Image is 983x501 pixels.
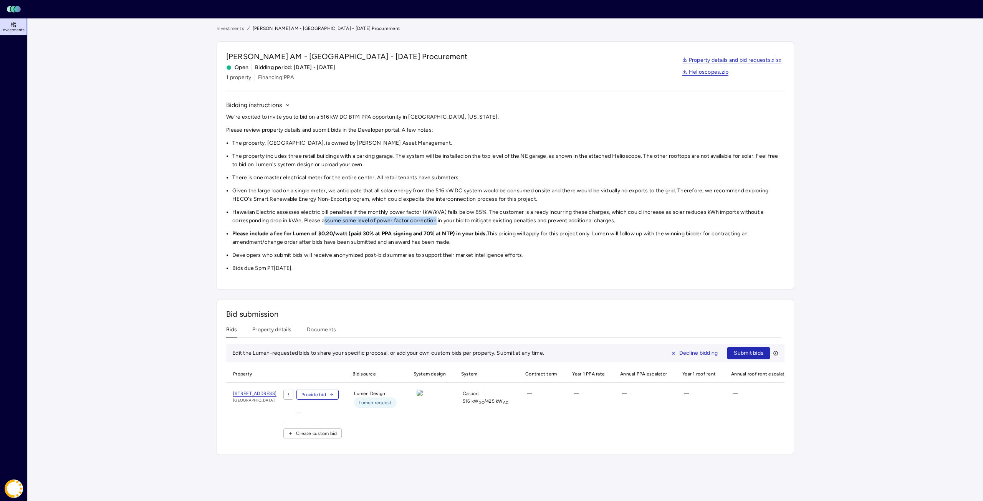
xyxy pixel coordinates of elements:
button: Decline bidding [664,347,725,359]
span: Bidding instructions [226,101,282,110]
a: [STREET_ADDRESS] [233,390,276,397]
span: Financing: PPA [258,73,294,82]
span: Edit the Lumen-requested bids to share your specific proposal, or add your own custom bids per pr... [232,350,544,356]
li: There is one master electrical meter for the entire center. All retail tenants have submeters. [232,174,784,182]
button: Property details [252,326,291,337]
sub: AC [503,400,509,405]
div: — [616,390,672,408]
span: Lumen request [359,399,392,407]
img: Coast Energy [5,480,23,498]
div: — [678,390,720,408]
li: This pricing will apply for this project only. Lumen will follow up with the winning bidder for c... [232,230,784,246]
div: — [521,390,561,408]
button: Provide bid [296,390,339,400]
li: Bids due 5pm PT[DATE]. [232,264,784,273]
span: Annual PPA escalator [616,365,672,382]
span: Bidding period: [DATE] - [DATE] [255,63,335,72]
strong: Please include a fee for Lumen of $0.20/watt (paid 30% at PPA signing and 70% at NTP) in your bids. [232,230,487,237]
span: Bid source [348,365,402,382]
span: Create custom bid [296,430,337,437]
span: Bid submission [226,309,278,319]
span: [PERSON_NAME] AM - [GEOGRAPHIC_DATA] - [DATE] Procurement [226,51,468,62]
div: Lumen Design [348,390,402,408]
span: Property [226,365,283,382]
p: We're excited to invite you to bid on a 516 kW DC BTM PPA opportunity in [GEOGRAPHIC_DATA], [US_S... [226,113,784,121]
span: [GEOGRAPHIC_DATA] [233,397,276,403]
li: The property includes three retail buildings with a parking garage. The system will be installed ... [232,152,784,169]
span: Submit bids [734,349,763,357]
li: Developers who submit bids will receive anonymized post-bid summaries to support their market int... [232,251,784,260]
button: Documents [307,326,336,337]
span: Annual roof rent escalator [726,365,794,382]
span: System [457,365,515,382]
a: Helioscopes.zip [682,69,729,76]
div: — [568,390,609,408]
span: [STREET_ADDRESS] [233,391,276,397]
span: 1 property [226,73,252,82]
p: Please review property details and submit bids in the Developer portal. A few notes: [226,126,784,134]
li: Given the large load on a single meter, we anticipate that all solar energy from the 516 kW DC sy... [232,187,784,203]
button: Bidding instructions [226,101,290,110]
button: Bids [226,326,237,337]
span: System design [409,365,450,382]
span: Decline bidding [679,349,718,357]
button: Create custom bid [283,428,342,438]
button: Submit bids [727,347,770,359]
div: — [726,390,794,408]
li: The property, [GEOGRAPHIC_DATA], is owned by [PERSON_NAME] Asset Management. [232,139,784,147]
span: 516 kW / 425 kW [463,397,508,405]
span: Year 1 PPA rate [568,365,609,382]
span: Contract term [521,365,561,382]
a: Investments [217,25,244,32]
nav: breadcrumb [217,25,794,32]
span: [PERSON_NAME] AM - [GEOGRAPHIC_DATA] - [DATE] Procurement [253,25,400,32]
img: view [417,390,423,396]
a: Property details and bid requests.xlsx [682,58,782,64]
sub: DC [478,400,484,405]
span: Year 1 roof rent [678,365,720,382]
span: Open [226,63,248,72]
span: Investments [2,28,25,32]
span: Carport [463,390,480,397]
span: Provide bid [301,391,326,398]
li: Hawaiian Electric assesses electric bill penalties if the monthly power factor (kW/kVA) falls bel... [232,208,784,225]
div: — [290,408,342,416]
